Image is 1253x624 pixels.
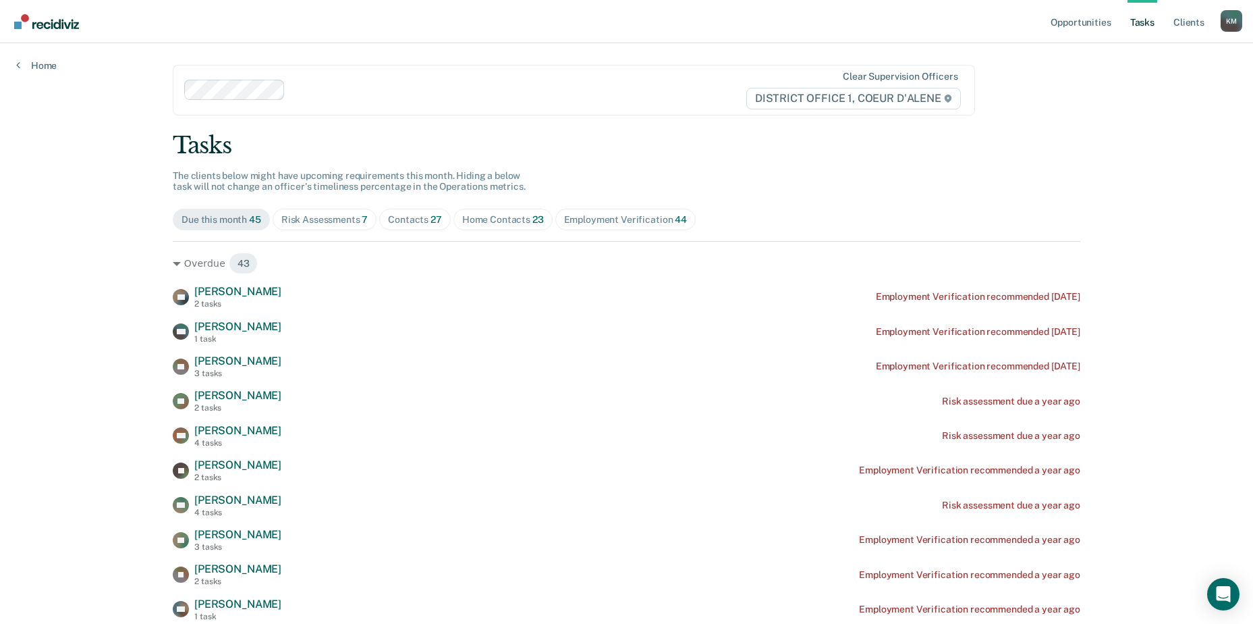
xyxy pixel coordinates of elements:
div: Employment Verification recommended a year ago [859,569,1080,581]
button: Profile dropdown button [1221,10,1242,32]
span: [PERSON_NAME] [194,424,281,437]
div: Due this month [182,214,261,226]
span: [PERSON_NAME] [194,320,281,333]
span: 45 [249,214,261,225]
div: Risk assessment due a year ago [942,500,1080,511]
div: 4 tasks [194,438,281,448]
div: 1 task [194,612,281,621]
div: 3 tasks [194,369,281,378]
div: Open Intercom Messenger [1207,578,1240,610]
span: 43 [229,253,258,274]
div: Tasks [173,132,1080,159]
div: Employment Verification recommended a year ago [859,604,1080,615]
span: 23 [532,214,544,225]
div: Risk Assessments [281,214,368,226]
span: The clients below might have upcoming requirements this month. Hiding a below task will not chang... [173,170,526,192]
div: Employment Verification recommended [DATE] [876,326,1080,338]
span: 7 [362,214,368,225]
div: 1 task [194,334,281,344]
div: 4 tasks [194,508,281,517]
div: Home Contacts [462,214,544,226]
div: 2 tasks [194,473,281,482]
div: Employment Verification recommended [DATE] [876,361,1080,372]
div: Overdue 43 [173,253,1080,274]
span: 27 [430,214,442,225]
div: Contacts [388,214,442,226]
span: [PERSON_NAME] [194,355,281,367]
div: 3 tasks [194,542,281,552]
div: Risk assessment due a year ago [942,396,1080,407]
span: [PERSON_NAME] [194,528,281,541]
span: [PERSON_NAME] [194,285,281,298]
span: [PERSON_NAME] [194,563,281,575]
span: [PERSON_NAME] [194,598,281,610]
a: Home [16,59,57,72]
div: Clear supervision officers [843,71,957,82]
div: K M [1221,10,1242,32]
span: [PERSON_NAME] [194,459,281,471]
span: [PERSON_NAME] [194,494,281,506]
div: Employment Verification recommended a year ago [859,465,1080,476]
div: Employment Verification recommended [DATE] [876,291,1080,303]
div: 2 tasks [194,577,281,586]
div: Employment Verification [564,214,687,226]
img: Recidiviz [14,14,79,29]
div: Employment Verification recommended a year ago [859,534,1080,546]
div: 2 tasks [194,403,281,413]
span: 44 [675,214,687,225]
span: DISTRICT OFFICE 1, COEUR D'ALENE [746,88,961,109]
span: [PERSON_NAME] [194,389,281,402]
div: 2 tasks [194,299,281,309]
div: Risk assessment due a year ago [942,430,1080,442]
